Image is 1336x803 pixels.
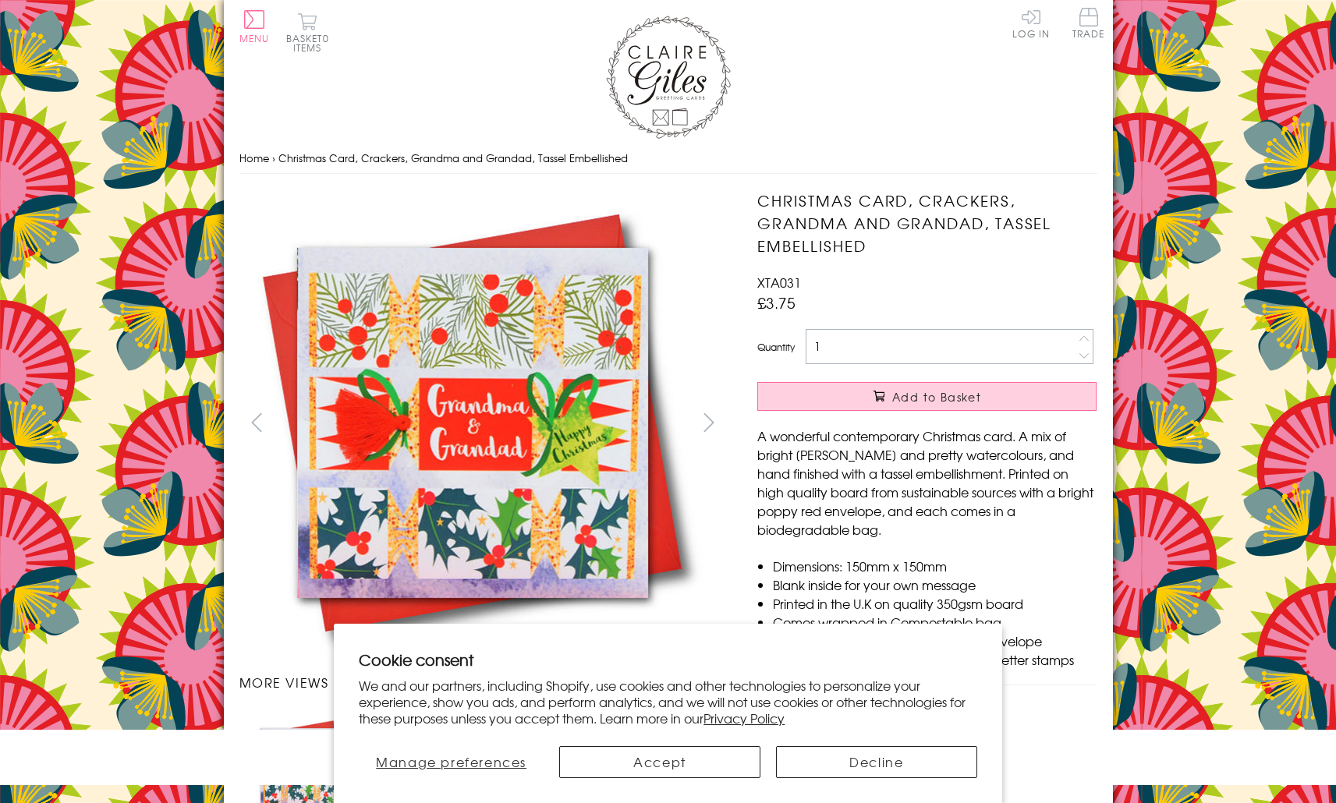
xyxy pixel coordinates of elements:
[359,677,977,726] p: We and our partners, including Shopify, use cookies and other technologies to personalize your ex...
[606,16,731,139] img: Claire Giles Greetings Cards
[272,150,275,165] span: ›
[776,746,977,778] button: Decline
[757,340,795,354] label: Quantity
[703,709,785,727] a: Privacy Policy
[757,273,801,292] span: XTA031
[239,143,1097,175] nav: breadcrumbs
[239,673,727,692] h3: More views
[359,649,977,670] h2: Cookie consent
[757,189,1097,256] h1: Christmas Card, Crackers, Grandma and Grandad, Tassel Embellished
[286,12,329,52] button: Basket0 items
[239,189,707,656] img: Christmas Card, Crackers, Grandma and Grandad, Tassel Embellished
[239,31,270,45] span: Menu
[757,292,796,313] span: £3.75
[726,189,1194,657] img: Christmas Card, Crackers, Grandma and Grandad, Tassel Embellished
[278,150,628,165] span: Christmas Card, Crackers, Grandma and Grandad, Tassel Embellished
[892,389,981,405] span: Add to Basket
[757,382,1097,411] button: Add to Basket
[293,31,329,55] span: 0 items
[239,150,269,165] a: Home
[773,557,1097,575] li: Dimensions: 150mm x 150mm
[239,10,270,43] button: Menu
[239,405,275,440] button: prev
[1012,8,1050,38] a: Log In
[559,746,760,778] button: Accept
[691,405,726,440] button: next
[773,575,1097,594] li: Blank inside for your own message
[773,613,1097,631] li: Comes wrapped in Compostable bag
[773,594,1097,613] li: Printed in the U.K on quality 350gsm board
[359,746,544,778] button: Manage preferences
[1072,8,1105,41] a: Trade
[376,752,526,771] span: Manage preferences
[757,426,1097,539] p: A wonderful contemporary Christmas card. A mix of bright [PERSON_NAME] and pretty watercolours, a...
[1072,8,1105,38] span: Trade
